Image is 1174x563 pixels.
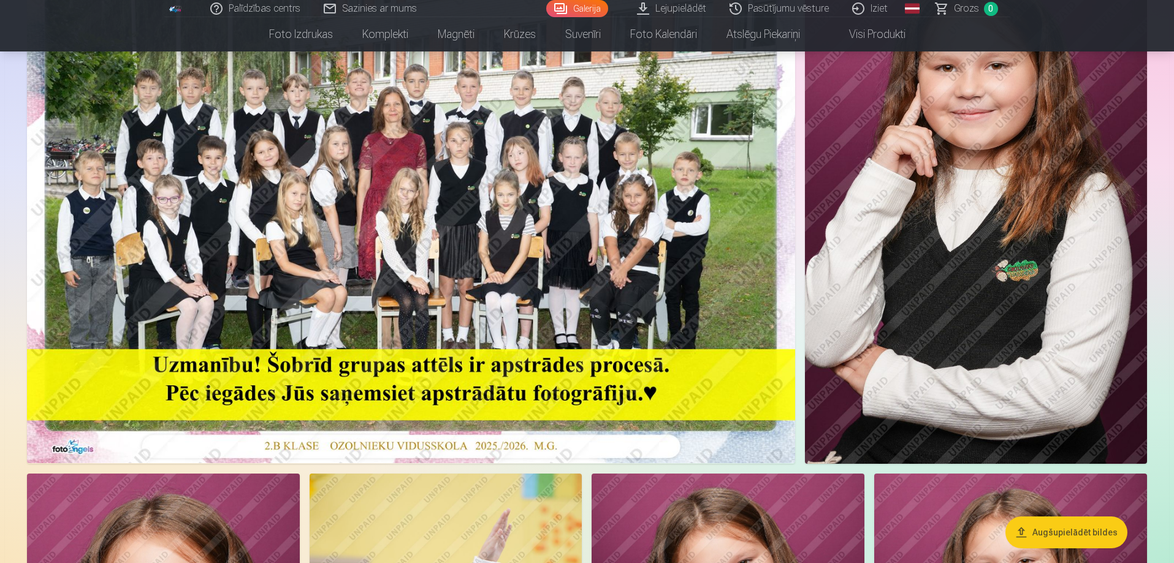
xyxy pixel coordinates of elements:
[254,17,348,51] a: Foto izdrukas
[489,17,551,51] a: Krūzes
[815,17,920,51] a: Visi produkti
[169,5,183,12] img: /fa1
[348,17,423,51] a: Komplekti
[423,17,489,51] a: Magnēti
[616,17,712,51] a: Foto kalendāri
[551,17,616,51] a: Suvenīri
[954,1,979,16] span: Grozs
[712,17,815,51] a: Atslēgu piekariņi
[1005,516,1127,548] button: Augšupielādēt bildes
[984,2,998,16] span: 0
